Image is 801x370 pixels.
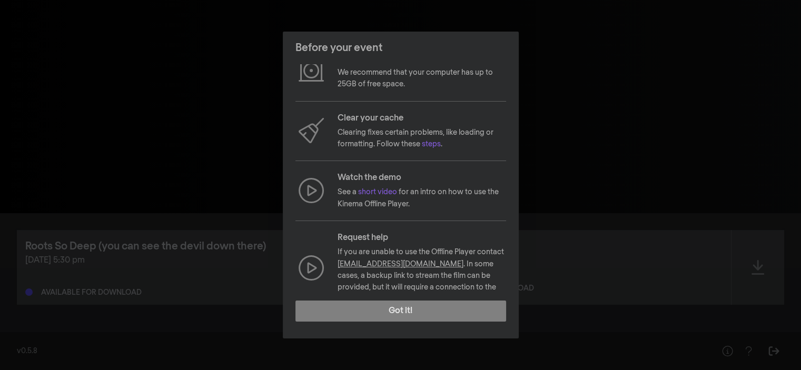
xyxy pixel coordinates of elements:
[295,301,506,322] button: Got it!
[338,261,463,268] a: [EMAIL_ADDRESS][DOMAIN_NAME]
[338,246,506,305] p: If you are unable to use the Offline Player contact . In some cases, a backup link to stream the ...
[358,188,397,196] a: short video
[283,32,519,64] header: Before your event
[338,232,506,244] p: Request help
[338,186,506,210] p: See a for an intro on how to use the Kinema Offline Player.
[338,172,506,184] p: Watch the demo
[338,127,506,151] p: Clearing fixes certain problems, like loading or formatting. Follow these .
[338,67,506,91] p: We recommend that your computer has up to 25GB of free space.
[422,141,441,148] a: steps
[338,112,506,125] p: Clear your cache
